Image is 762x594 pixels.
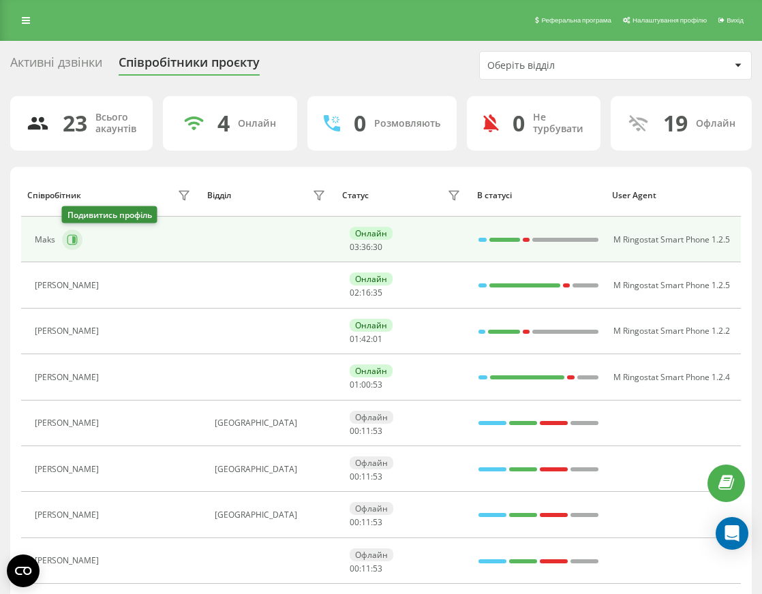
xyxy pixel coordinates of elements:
[373,241,382,253] span: 30
[696,118,735,129] div: Офлайн
[350,563,359,574] span: 00
[63,110,87,136] div: 23
[361,287,371,298] span: 16
[95,112,136,135] div: Всього акаунтів
[354,110,366,136] div: 0
[35,281,102,290] div: [PERSON_NAME]
[35,510,102,520] div: [PERSON_NAME]
[613,279,730,291] span: M Ringostat Smart Phone 1.2.5
[373,287,382,298] span: 35
[350,227,393,240] div: Онлайн
[373,333,382,345] span: 01
[361,241,371,253] span: 36
[374,118,440,129] div: Розмовляють
[350,472,382,482] div: : :
[350,334,382,344] div: : :
[716,517,748,550] div: Open Intercom Messenger
[613,371,730,383] span: M Ringostat Smart Phone 1.2.4
[350,411,393,424] div: Офлайн
[35,556,102,565] div: [PERSON_NAME]
[350,548,393,561] div: Офлайн
[513,110,525,136] div: 0
[373,563,382,574] span: 53
[215,510,329,520] div: [GEOGRAPHIC_DATA]
[35,465,102,474] div: [PERSON_NAME]
[373,425,382,437] span: 53
[350,380,382,390] div: : :
[533,112,585,135] div: Не турбувати
[361,333,371,345] span: 42
[487,60,650,72] div: Оберіть відділ
[361,563,371,574] span: 11
[27,191,81,200] div: Співробітник
[350,425,359,437] span: 00
[361,471,371,482] span: 11
[35,418,102,428] div: [PERSON_NAME]
[35,235,59,245] div: Maks
[663,110,688,136] div: 19
[238,118,276,129] div: Онлайн
[207,191,231,200] div: Відділ
[350,243,382,252] div: : :
[350,287,359,298] span: 02
[350,564,382,574] div: : :
[350,241,359,253] span: 03
[361,425,371,437] span: 11
[633,16,707,24] span: Налаштування профілю
[613,234,730,245] span: M Ringostat Smart Phone 1.2.5
[350,426,382,436] div: : :
[119,55,260,76] div: Співробітники проєкту
[613,325,730,337] span: M Ringostat Smart Phone 1.2.2
[35,326,102,336] div: [PERSON_NAME]
[727,16,744,24] span: Вихід
[373,471,382,482] span: 53
[541,16,611,24] span: Реферальна програма
[217,110,230,136] div: 4
[373,379,382,390] span: 53
[35,373,102,382] div: [PERSON_NAME]
[342,191,369,200] div: Статус
[350,471,359,482] span: 00
[7,554,40,587] button: Open CMP widget
[215,465,329,474] div: [GEOGRAPHIC_DATA]
[350,333,359,345] span: 01
[361,379,371,390] span: 00
[350,502,393,515] div: Офлайн
[350,518,382,527] div: : :
[350,288,382,298] div: : :
[477,191,599,200] div: В статусі
[373,516,382,528] span: 53
[612,191,734,200] div: User Agent
[350,516,359,528] span: 00
[62,206,157,223] div: Подивитись профіль
[10,55,102,76] div: Активні дзвінки
[215,418,329,428] div: [GEOGRAPHIC_DATA]
[350,319,393,332] div: Онлайн
[350,456,393,469] div: Офлайн
[350,272,393,285] div: Онлайн
[350,379,359,390] span: 01
[350,364,393,377] div: Онлайн
[361,516,371,528] span: 11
